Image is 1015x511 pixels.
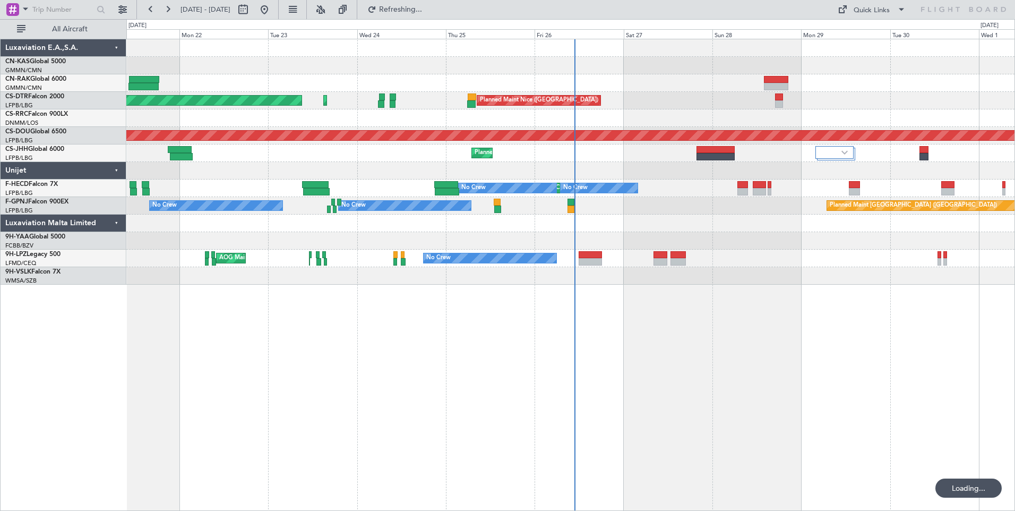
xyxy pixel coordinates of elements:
[5,137,33,144] a: LFPB/LBG
[5,129,66,135] a: CS-DOUGlobal 6500
[624,29,712,39] div: Sat 27
[5,101,33,109] a: LFPB/LBG
[5,199,68,205] a: F-GPNJFalcon 900EX
[475,145,642,161] div: Planned Maint [GEOGRAPHIC_DATA] ([GEOGRAPHIC_DATA])
[5,119,38,127] a: DNMM/LOS
[5,181,58,188] a: F-HECDFalcon 7X
[5,251,27,258] span: 9H-LPZ
[28,25,112,33] span: All Aircraft
[379,6,423,13] span: Refreshing...
[854,5,890,16] div: Quick Links
[5,146,64,152] a: CS-JHHGlobal 6000
[5,189,33,197] a: LFPB/LBG
[5,76,30,82] span: CN-RAK
[890,29,979,39] div: Tue 30
[91,29,179,39] div: Sun 21
[461,180,486,196] div: No Crew
[5,234,65,240] a: 9H-YAAGlobal 5000
[5,84,42,92] a: GMMN/CMN
[128,21,147,30] div: [DATE]
[5,76,66,82] a: CN-RAKGlobal 6000
[363,1,426,18] button: Refreshing...
[357,29,446,39] div: Wed 24
[5,234,29,240] span: 9H-YAA
[5,199,28,205] span: F-GPNJ
[5,93,28,100] span: CS-DTR
[535,29,623,39] div: Fri 26
[712,29,801,39] div: Sun 28
[5,181,29,188] span: F-HECD
[480,92,598,108] div: Planned Maint Nice ([GEOGRAPHIC_DATA])
[5,58,30,65] span: CN-KAS
[219,250,304,266] div: AOG Maint Cannes (Mandelieu)
[830,198,997,214] div: Planned Maint [GEOGRAPHIC_DATA] ([GEOGRAPHIC_DATA])
[5,269,61,275] a: 9H-VSLKFalcon 7X
[5,66,42,74] a: GMMN/CMN
[5,251,61,258] a: 9H-LPZLegacy 500
[5,259,36,267] a: LFMD/CEQ
[341,198,366,214] div: No Crew
[180,5,230,14] span: [DATE] - [DATE]
[5,269,31,275] span: 9H-VSLK
[5,111,28,117] span: CS-RRC
[152,198,177,214] div: No Crew
[563,180,588,196] div: No Crew
[12,21,115,38] button: All Aircraft
[426,250,451,266] div: No Crew
[980,21,999,30] div: [DATE]
[5,242,33,250] a: FCBB/BZV
[5,58,66,65] a: CN-KASGlobal 5000
[832,1,911,18] button: Quick Links
[446,29,535,39] div: Thu 25
[5,129,30,135] span: CS-DOU
[5,93,64,100] a: CS-DTRFalcon 2000
[32,2,93,18] input: Trip Number
[935,479,1002,498] div: Loading...
[5,154,33,162] a: LFPB/LBG
[5,277,37,285] a: WMSA/SZB
[5,111,68,117] a: CS-RRCFalcon 900LX
[801,29,890,39] div: Mon 29
[841,150,848,155] img: arrow-gray.svg
[5,207,33,215] a: LFPB/LBG
[326,92,381,108] div: Planned Maint Sofia
[268,29,357,39] div: Tue 23
[5,146,28,152] span: CS-JHH
[179,29,268,39] div: Mon 22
